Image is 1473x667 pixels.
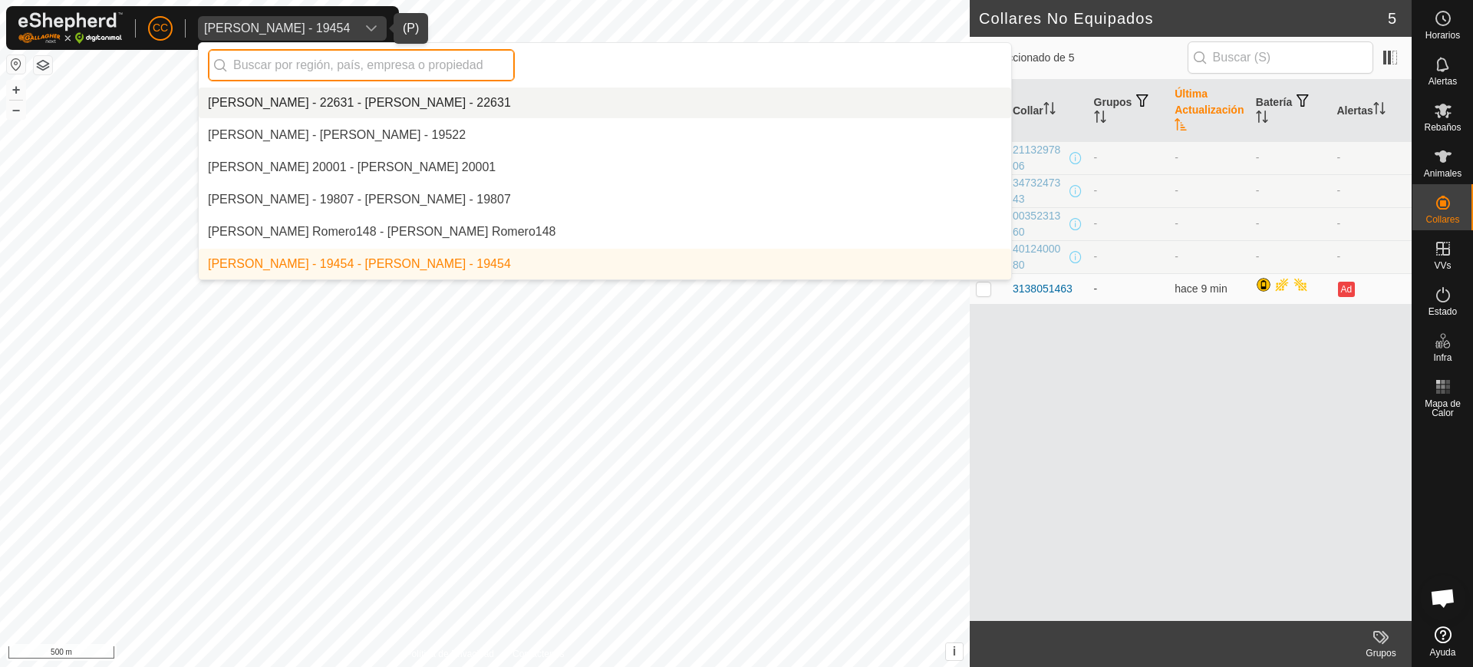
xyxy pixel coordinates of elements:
[199,152,1011,183] li: Juan Manuel Lobo Martin 20001
[1175,250,1178,263] span: -
[208,94,511,112] div: [PERSON_NAME] - 22631 - [PERSON_NAME] - 22631
[198,16,356,41] span: Julian Garcia Gayo - 19454
[1175,121,1187,133] p-sorticon: Activar para ordenar
[199,120,1011,150] li: Juan Manuel Blazquez Fernandez - 19522
[199,216,1011,247] li: Julia Jorge Romero148
[1424,169,1461,178] span: Animales
[1188,41,1373,74] input: Buscar (S)
[208,255,511,273] div: [PERSON_NAME] - 19454 - [PERSON_NAME] - 19454
[1088,80,1169,142] th: Grupos
[1250,80,1331,142] th: Batería
[1434,261,1451,270] span: VVs
[1088,273,1169,304] td: -
[1088,207,1169,240] td: -
[34,56,52,74] button: Capas del Mapa
[1420,575,1466,621] div: Chat abierto
[953,645,956,658] span: i
[1088,240,1169,273] td: -
[208,49,515,81] input: Buscar por región, país, empresa o propiedad
[1373,104,1386,117] p-sorticon: Activar para ordenar
[7,81,25,99] button: +
[1430,648,1456,657] span: Ayuda
[1013,142,1066,174] div: 2113297806
[1330,141,1412,174] td: -
[7,55,25,74] button: Restablecer Mapa
[1250,240,1331,273] td: -
[1168,80,1250,142] th: Última Actualización
[1416,399,1469,418] span: Mapa de Calor
[18,12,123,44] img: Logo Gallagher
[1175,151,1178,163] span: -
[979,9,1388,28] h2: Collares No Equipados
[1250,207,1331,240] td: -
[1424,123,1461,132] span: Rebaños
[1175,217,1178,229] span: -
[1425,31,1460,40] span: Horarios
[1429,77,1457,86] span: Alertas
[1013,281,1073,297] div: 3138051463
[204,22,350,35] div: [PERSON_NAME] - 19454
[1175,184,1178,196] span: -
[1088,174,1169,207] td: -
[1013,175,1066,207] div: 3473247343
[208,126,466,144] div: [PERSON_NAME] - [PERSON_NAME] - 19522
[356,16,387,41] div: dropdown trigger
[199,184,1011,215] li: Julen Palacios Aznar - 19807
[153,20,168,36] span: CC
[946,643,963,660] button: i
[512,647,564,661] a: Contáctenos
[199,88,1011,118] li: Juan Garcimartin Garcia - 22631
[1013,208,1066,240] div: 0035231360
[1433,353,1452,362] span: Infra
[979,50,1188,66] span: 0 seleccionado de 5
[1350,646,1412,660] div: Grupos
[1425,215,1459,224] span: Collares
[1013,241,1066,273] div: 4012400080
[1250,141,1331,174] td: -
[406,647,494,661] a: Política de Privacidad
[208,223,555,241] div: [PERSON_NAME] Romero148 - [PERSON_NAME] Romero148
[1175,282,1227,295] span: 8 sept 2025, 9:31
[199,249,1011,279] li: Julian Garcia Gayo - 19454
[7,101,25,119] button: –
[1007,80,1088,142] th: Collar
[1094,113,1106,125] p-sorticon: Activar para ordenar
[1330,240,1412,273] td: -
[1250,174,1331,207] td: -
[1330,207,1412,240] td: -
[1330,80,1412,142] th: Alertas
[1429,307,1457,316] span: Estado
[1330,174,1412,207] td: -
[1043,104,1056,117] p-sorticon: Activar para ordenar
[1338,282,1355,297] button: Ad
[1256,113,1268,125] p-sorticon: Activar para ordenar
[208,158,496,177] div: [PERSON_NAME] 20001 - [PERSON_NAME] 20001
[208,190,511,209] div: [PERSON_NAME] - 19807 - [PERSON_NAME] - 19807
[1088,141,1169,174] td: -
[1412,620,1473,663] a: Ayuda
[1388,7,1396,30] span: 5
